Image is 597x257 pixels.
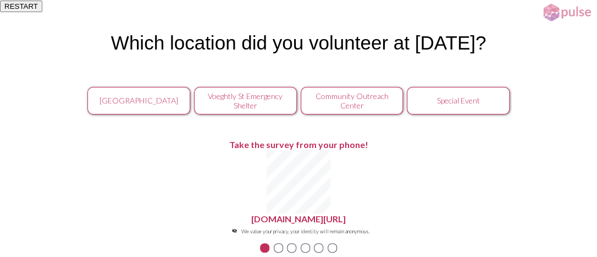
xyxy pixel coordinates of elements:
mat-icon: visibility_off [232,228,237,233]
button: Voeghtly St Emergency Shelter [194,87,297,114]
div: Community Outreach Center [306,91,397,110]
button: [GEOGRAPHIC_DATA] [87,87,190,114]
div: Special Event [413,96,504,105]
div: [GEOGRAPHIC_DATA] [93,96,184,105]
button: Community Outreach Center [301,87,403,114]
button: Special Event [407,87,510,114]
div: Which location did you volunteer at [DATE]? [111,32,487,54]
img: pulsehorizontalsmall.png [539,3,594,23]
span: We value your privacy, your identity will remain anonymous. [241,228,370,234]
div: Take the survey from your phone! [229,139,368,150]
div: [DOMAIN_NAME][URL] [251,214,346,224]
div: Voeghtly St Emergency Shelter [200,91,291,110]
